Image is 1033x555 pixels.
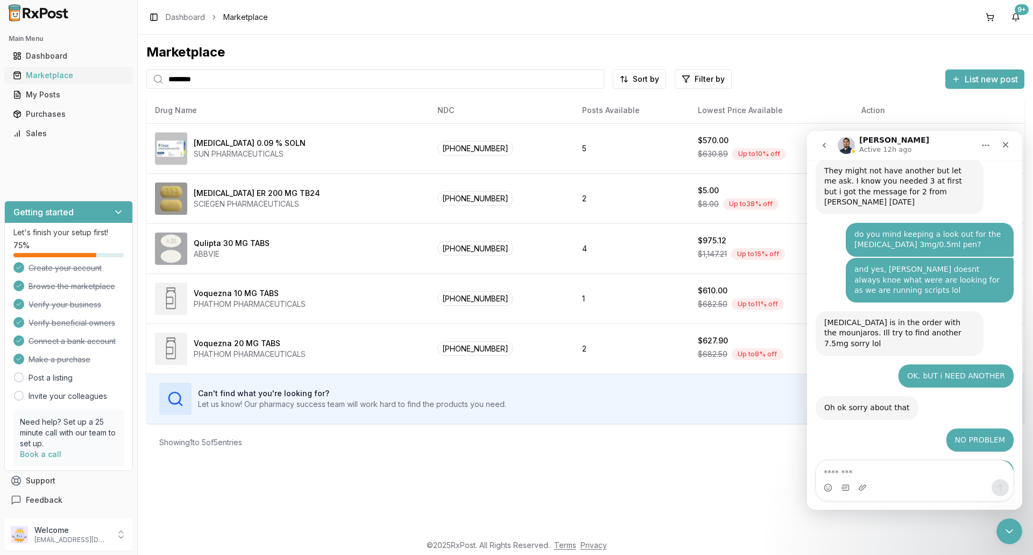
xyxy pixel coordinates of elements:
[945,69,1024,89] button: List new post
[13,128,124,139] div: Sales
[13,51,124,61] div: Dashboard
[26,495,62,505] span: Feedback
[732,348,783,360] div: Up to 8 % off
[732,298,784,310] div: Up to 11 % off
[29,391,107,402] a: Invite your colleagues
[166,12,268,23] nav: breadcrumb
[965,73,1018,86] span: List new post
[13,240,30,251] span: 75 %
[194,299,306,310] div: PHATHOM PHARMACEUTICALS
[194,349,306,360] div: PHATHOM PHARMACEUTICALS
[13,89,124,100] div: My Posts
[29,354,90,365] span: Make a purchase
[437,141,513,156] span: [PHONE_NUMBER]
[437,241,513,256] span: [PHONE_NUMBER]
[13,227,124,238] p: Let's finish your setup first!
[698,149,728,159] span: $630.89
[29,336,116,347] span: Connect a bank account
[146,44,1024,61] div: Marketplace
[13,70,124,81] div: Marketplace
[166,12,205,23] a: Dashboard
[29,263,102,273] span: Create your account
[4,4,73,22] img: RxPost Logo
[194,199,320,209] div: SCIEGEN PHARMACEUTICALS
[574,173,689,223] td: 2
[4,106,133,123] button: Purchases
[20,417,117,449] p: Need help? Set up a 25 minute call with our team to set up.
[194,188,320,199] div: [MEDICAL_DATA] ER 200 MG TB24
[4,471,133,490] button: Support
[194,149,306,159] div: SUN PHARMACEUTICALS
[613,69,666,89] button: Sort by
[20,449,61,459] a: Book a call
[155,283,187,315] img: Voquezna 10 MG TABS
[34,525,109,536] p: Welcome
[698,199,719,209] span: $8.00
[698,249,727,259] span: $1,147.21
[574,97,689,123] th: Posts Available
[194,138,306,149] div: [MEDICAL_DATA] 0.09 % SOLN
[429,97,573,123] th: NDC
[146,97,429,123] th: Drug Name
[9,85,129,104] a: My Posts
[13,109,124,120] div: Purchases
[574,123,689,173] td: 5
[675,69,732,89] button: Filter by
[437,191,513,206] span: [PHONE_NUMBER]
[698,185,719,196] div: $5.00
[574,223,689,273] td: 4
[695,74,725,85] span: Filter by
[732,148,786,160] div: Up to 10 % off
[155,182,187,215] img: QUEtiapine Fumarate ER 200 MG TB24
[155,132,187,165] img: Cequa 0.09 % SOLN
[155,233,187,265] img: Qulipta 30 MG TABS
[198,388,506,399] h3: Can't find what you're looking for?
[698,135,728,146] div: $570.00
[698,235,726,246] div: $975.12
[4,86,133,103] button: My Posts
[4,490,133,510] button: Feedback
[29,299,101,310] span: Verify your business
[723,198,779,210] div: Up to 38 % off
[437,341,513,356] span: [PHONE_NUMBER]
[574,324,689,374] td: 2
[945,75,1024,86] a: List new post
[9,46,129,66] a: Dashboard
[9,66,129,85] a: Marketplace
[1015,4,1029,15] div: 9+
[194,338,280,349] div: Voquezna 20 MG TABS
[194,249,270,259] div: ABBVIE
[29,373,73,383] a: Post a listing
[194,238,270,249] div: Qulipta 30 MG TABS
[4,47,133,65] button: Dashboard
[437,291,513,306] span: [PHONE_NUMBER]
[198,399,506,410] p: Let us know! Our pharmacy success team will work hard to find the products you need.
[853,97,1024,123] th: Action
[581,540,607,550] a: Privacy
[9,34,129,43] h2: Main Menu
